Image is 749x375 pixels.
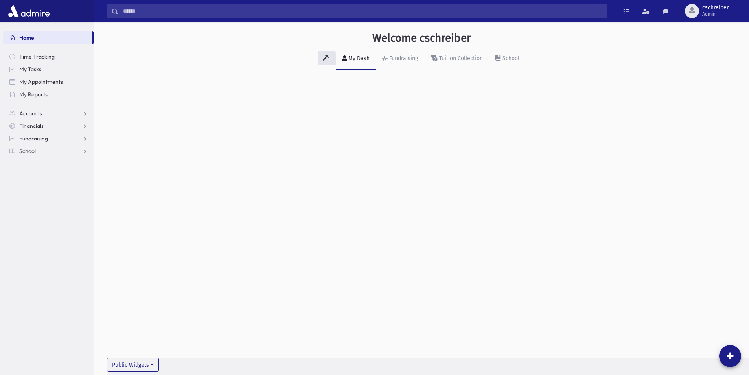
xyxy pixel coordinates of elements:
span: My Reports [19,91,48,98]
span: Fundraising [19,135,48,142]
span: Financials [19,122,44,129]
span: Home [19,34,34,41]
a: My Reports [3,88,94,101]
span: cschreiber [702,5,729,11]
a: My Appointments [3,76,94,88]
img: AdmirePro [6,3,52,19]
a: My Tasks [3,63,94,76]
button: Public Widgets [107,358,159,372]
div: Fundraising [388,55,418,62]
a: Accounts [3,107,94,120]
span: My Tasks [19,66,41,73]
span: My Appointments [19,78,63,85]
span: Time Tracking [19,53,55,60]
input: Search [118,4,607,18]
a: My Dash [336,48,376,70]
a: Financials [3,120,94,132]
a: Fundraising [3,132,94,145]
div: Tuition Collection [438,55,483,62]
h3: Welcome cschreiber [372,31,471,45]
span: Accounts [19,110,42,117]
div: School [501,55,519,62]
a: School [3,145,94,157]
a: Time Tracking [3,50,94,63]
a: School [489,48,526,70]
a: Fundraising [376,48,424,70]
a: Tuition Collection [424,48,489,70]
a: Home [3,31,92,44]
span: Admin [702,11,729,17]
span: School [19,148,36,155]
div: My Dash [347,55,370,62]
